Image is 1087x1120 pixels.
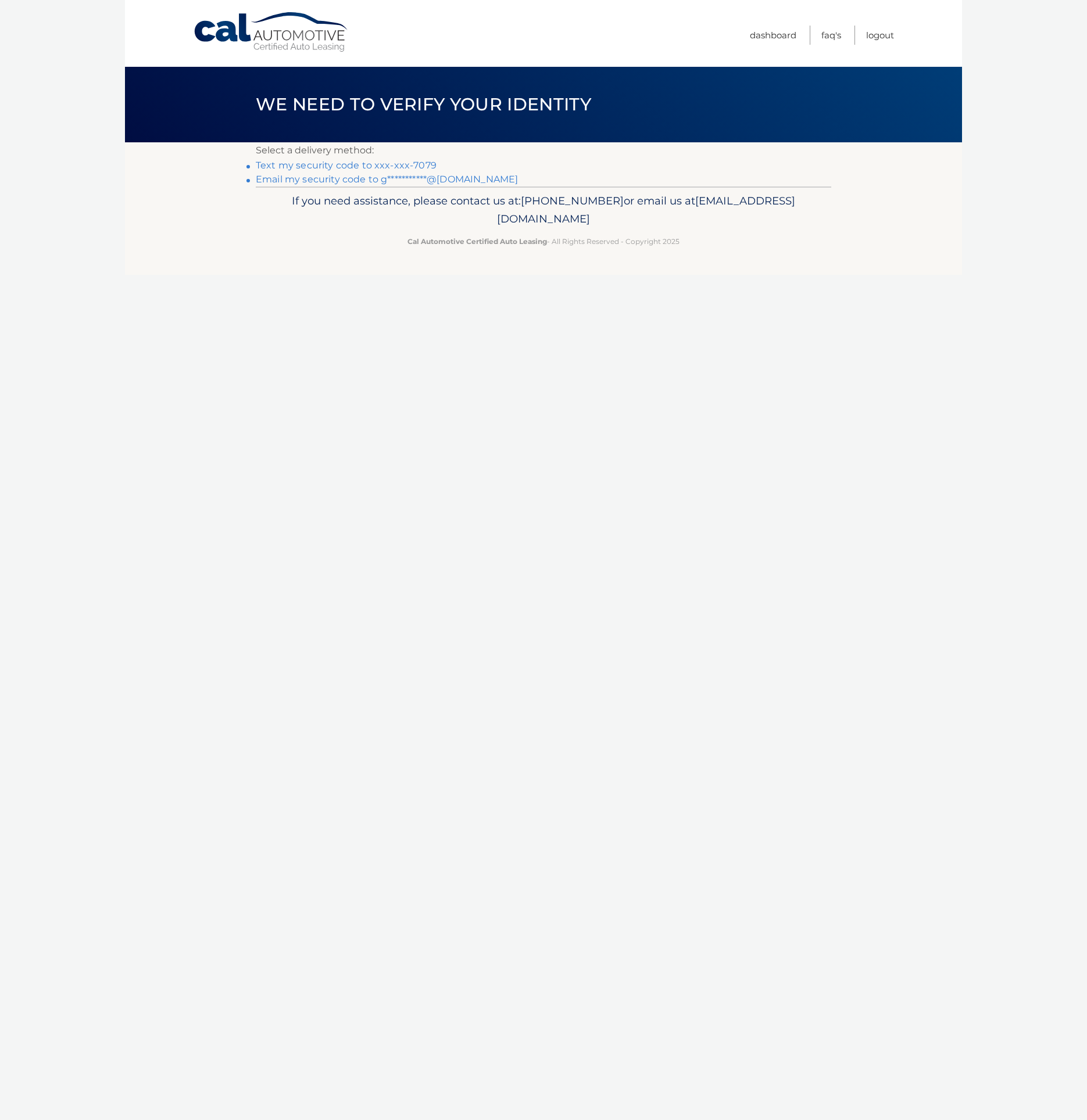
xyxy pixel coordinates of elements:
[263,192,824,229] p: If you need assistance, please contact us at: or email us at
[821,26,841,45] a: FAQ's
[256,142,831,159] p: Select a delivery method:
[750,26,796,45] a: Dashboard
[866,26,894,45] a: Logout
[256,94,591,115] span: We need to verify your identity
[193,12,350,53] a: Cal Automotive
[263,235,824,247] p: - All Rights Reserved - Copyright 2025
[256,160,437,171] a: Text my security code to xxx-xxx-7079
[407,237,547,246] strong: Cal Automotive Certified Auto Leasing
[521,194,624,207] span: [PHONE_NUMBER]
